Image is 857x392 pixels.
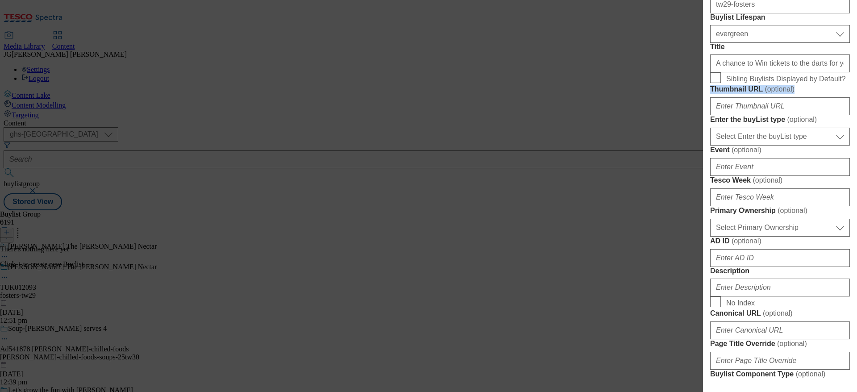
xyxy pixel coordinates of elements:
[710,321,850,339] input: Enter Canonical URL
[778,207,807,214] span: ( optional )
[710,85,850,94] label: Thumbnail URL
[710,158,850,176] input: Enter Event
[732,237,761,245] span: ( optional )
[710,249,850,267] input: Enter AD ID
[710,237,850,246] label: AD ID
[710,97,850,115] input: Enter Thumbnail URL
[753,176,782,184] span: ( optional )
[765,85,795,93] span: ( optional )
[787,116,817,123] span: ( optional )
[710,54,850,72] input: Enter Title
[726,75,846,83] span: Sibling Buylists Displayed by Default?
[710,352,850,370] input: Enter Page Title Override
[710,339,850,348] label: Page Title Override
[710,43,850,51] label: Title
[732,146,761,154] span: ( optional )
[777,340,807,347] span: ( optional )
[710,370,850,379] label: Buylist Component Type
[710,309,850,318] label: Canonical URL
[726,299,755,307] span: No Index
[710,115,850,124] label: Enter the buyList type
[710,267,850,275] label: Description
[710,176,850,185] label: Tesco Week
[763,309,793,317] span: ( optional )
[710,206,850,215] label: Primary Ownership
[710,279,850,296] input: Enter Description
[710,13,850,21] label: Buylist Lifespan
[710,146,850,154] label: Event
[710,188,850,206] input: Enter Tesco Week
[796,370,826,378] span: ( optional )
